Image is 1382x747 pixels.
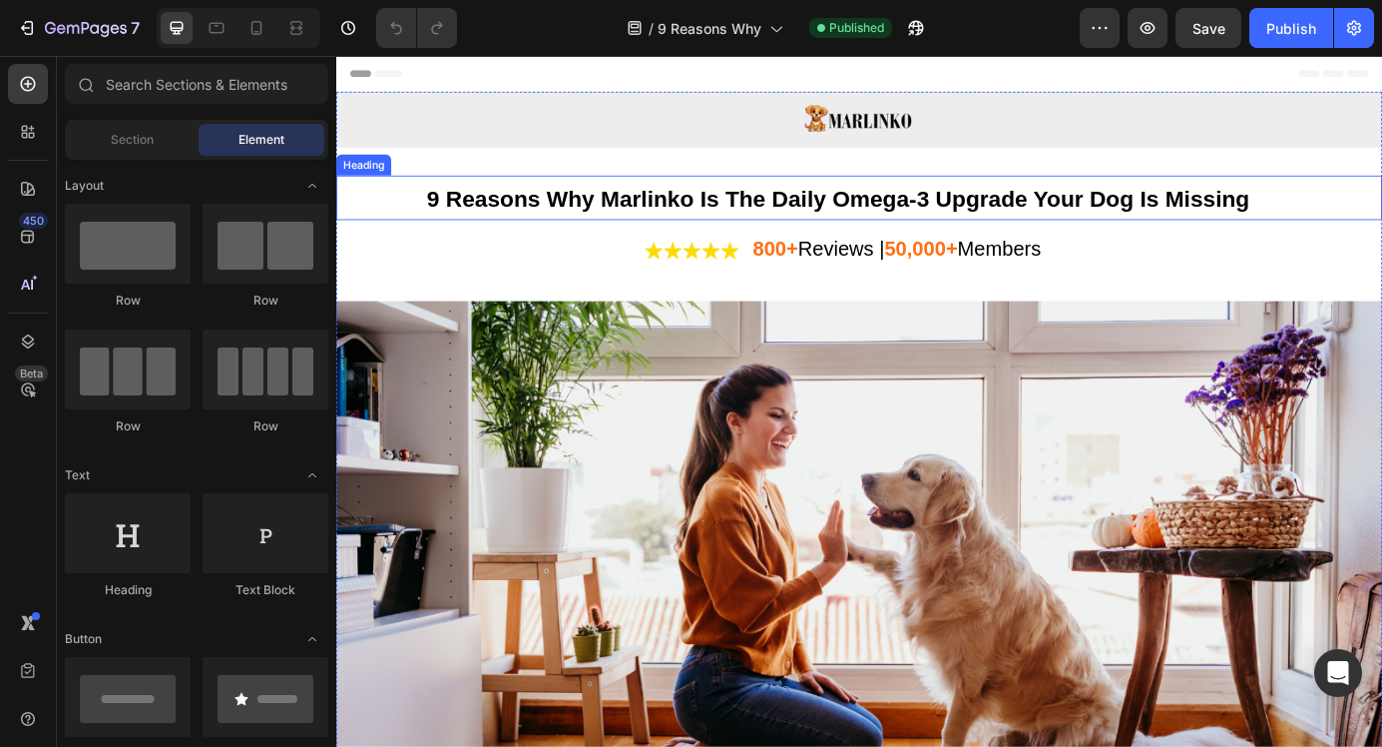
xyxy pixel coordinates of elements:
button: Save [1175,8,1241,48]
button: 7 [8,8,149,48]
div: Row [203,417,328,435]
button: Publish [1249,8,1333,48]
span: Element [238,131,284,149]
span: Layout [65,177,104,195]
span: Toggle open [296,459,328,491]
div: Beta [15,366,48,381]
span: Toggle open [296,170,328,202]
img: gempages_522982904477779008-2551f5d6-b868-443f-9f23-cca0408e7b66.png [351,204,463,241]
strong: 50,000+ [628,208,711,234]
span: Published [829,19,884,37]
div: Heading [65,581,191,599]
div: Text Block [203,581,328,599]
p: 7 [131,16,140,40]
span: Section [111,131,154,149]
div: Open Intercom Messenger [1314,649,1362,697]
strong: 800+ [477,208,529,234]
div: Row [203,292,328,310]
div: Row [65,417,191,435]
iframe: Design area [336,56,1382,747]
span: Members [711,208,807,234]
input: Search Sections & Elements [65,64,328,104]
span: Text [65,466,90,484]
span: 9 Reasons Why [658,18,761,39]
span: Reviews | [529,208,628,234]
span: Toggle open [296,623,328,655]
span: / [649,18,654,39]
span: Save [1192,20,1225,37]
div: Row [65,292,191,310]
div: Undo/Redo [376,8,457,48]
span: Button [65,630,102,648]
div: 450 [19,213,48,229]
div: Publish [1266,18,1316,39]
